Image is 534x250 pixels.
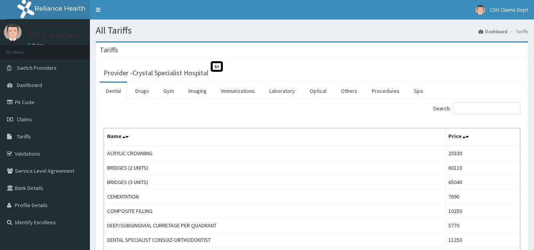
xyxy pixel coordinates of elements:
td: 65040 [445,175,520,190]
p: CSH Claims Dept [27,32,78,39]
td: 10250 [445,204,520,218]
label: Search: [433,103,520,114]
td: COMPOSITE FILLING [104,204,445,218]
td: ACRYLIC CROWNING [104,146,445,161]
li: Tariffs [508,28,528,35]
td: BRIDGES (2 UNITS) [104,161,445,175]
span: CSH Claims Dept [490,6,528,13]
td: 20330 [445,146,520,161]
a: Drugs [129,83,155,99]
td: 60110 [445,161,520,175]
th: Name [104,128,445,146]
a: Dental [100,83,127,99]
td: BRIDGES (3 UNITS) [104,175,445,190]
span: Switch Providers [17,64,57,71]
span: Tariffs [17,133,31,140]
a: Gym [157,83,180,99]
span: Dashboard [17,82,42,89]
input: Search: [453,103,520,114]
td: 7690 [445,190,520,204]
td: DENTAL SPECIALIST CONSULT-ORTHODONTIST [104,233,445,247]
a: Dashboard [478,28,507,35]
img: User Image [4,23,22,41]
a: Procedures [366,83,406,99]
a: Others [335,83,364,99]
a: Online [27,43,46,48]
td: DEEP/SUBGINGIVIAL CURRETAGE PER QUADRANT [104,218,445,233]
td: 11250 [445,233,520,247]
a: Immunizations [215,83,261,99]
th: Price [445,128,520,146]
span: St [211,61,223,72]
a: Imaging [182,83,213,99]
td: 5770 [445,218,520,233]
span: Claims [17,116,32,123]
a: Spa [408,83,429,99]
td: CEMENTATION [104,190,445,204]
h3: Tariffs [100,46,118,53]
h1: All Tariffs [96,25,528,35]
a: Laboratory [263,83,301,99]
img: User Image [475,5,485,15]
a: Optical [303,83,333,99]
h3: Provider - Crystal Specialist Hospital [104,69,208,76]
